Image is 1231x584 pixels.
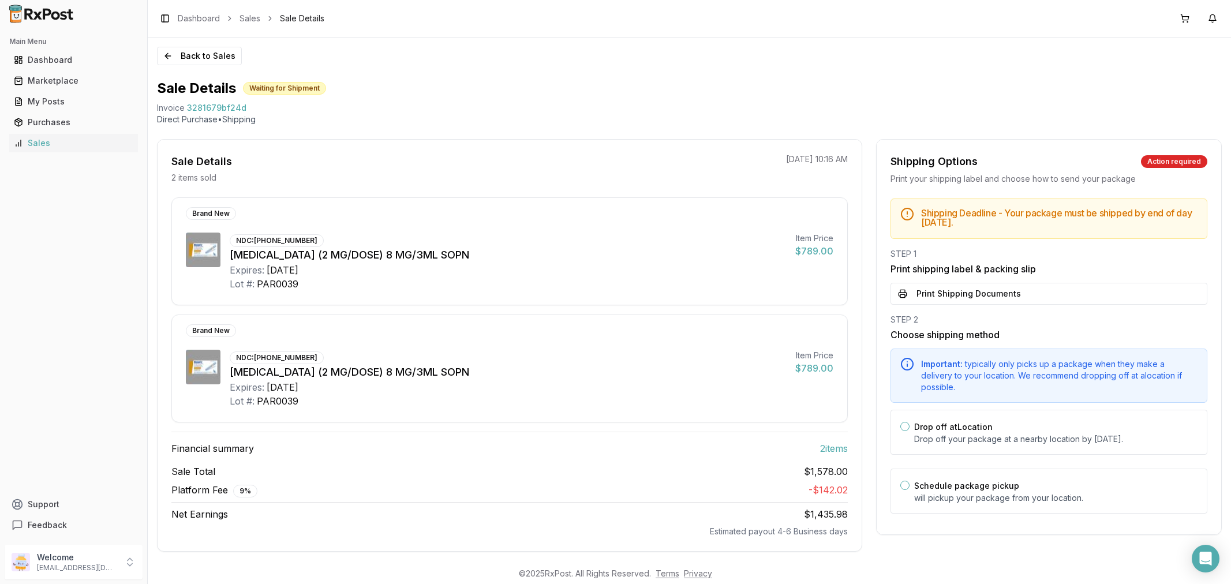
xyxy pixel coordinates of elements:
[280,13,324,24] span: Sale Details
[914,422,993,432] label: Drop off at Location
[230,277,255,291] div: Lot #:
[5,494,143,515] button: Support
[5,5,78,23] img: RxPost Logo
[809,484,848,496] span: - $142.02
[14,137,133,149] div: Sales
[5,134,143,152] button: Sales
[267,380,298,394] div: [DATE]
[921,358,1198,393] div: typically only picks up a package when they make a delivery to your location. We recommend droppi...
[1192,545,1219,572] div: Open Intercom Messenger
[9,50,138,70] a: Dashboard
[230,247,786,263] div: [MEDICAL_DATA] (2 MG/DOSE) 8 MG/3ML SOPN
[656,568,679,578] a: Terms
[804,465,848,478] span: $1,578.00
[890,283,1207,305] button: Print Shipping Documents
[890,328,1207,342] h3: Choose shipping method
[914,492,1198,504] p: will pickup your package from your location.
[804,508,848,520] span: $1,435.98
[157,102,185,114] div: Invoice
[187,102,246,114] span: 3281679bf24d
[230,364,786,380] div: [MEDICAL_DATA] (2 MG/DOSE) 8 MG/3ML SOPN
[14,96,133,107] div: My Posts
[1141,155,1207,168] div: Action required
[9,70,138,91] a: Marketplace
[37,552,117,563] p: Welcome
[28,519,67,531] span: Feedback
[9,37,138,46] h2: Main Menu
[684,568,712,578] a: Privacy
[257,277,298,291] div: PAR0039
[9,133,138,154] a: Sales
[9,91,138,112] a: My Posts
[171,172,216,184] p: 2 items sold
[230,263,264,277] div: Expires:
[820,441,848,455] span: 2 item s
[921,359,963,369] span: Important:
[230,351,324,364] div: NDC: [PHONE_NUMBER]
[230,394,255,408] div: Lot #:
[230,234,324,247] div: NDC: [PHONE_NUMBER]
[795,361,833,375] div: $789.00
[171,465,215,478] span: Sale Total
[5,113,143,132] button: Purchases
[9,112,138,133] a: Purchases
[14,117,133,128] div: Purchases
[5,51,143,69] button: Dashboard
[178,13,324,24] nav: breadcrumb
[890,262,1207,276] h3: Print shipping label & packing slip
[267,263,298,277] div: [DATE]
[890,314,1207,325] div: STEP 2
[257,394,298,408] div: PAR0039
[786,154,848,165] p: [DATE] 10:16 AM
[921,208,1198,227] h5: Shipping Deadline - Your package must be shipped by end of day [DATE] .
[233,485,257,497] div: 9 %
[171,441,254,455] span: Financial summary
[186,207,236,220] div: Brand New
[5,72,143,90] button: Marketplace
[795,350,833,361] div: Item Price
[795,244,833,258] div: $789.00
[171,483,257,497] span: Platform Fee
[890,248,1207,260] div: STEP 1
[157,47,242,65] button: Back to Sales
[171,507,228,521] span: Net Earnings
[12,553,30,571] img: User avatar
[5,92,143,111] button: My Posts
[230,380,264,394] div: Expires:
[157,79,236,98] h1: Sale Details
[171,526,848,537] div: Estimated payout 4-6 Business days
[890,154,978,170] div: Shipping Options
[171,154,232,170] div: Sale Details
[178,13,220,24] a: Dashboard
[14,54,133,66] div: Dashboard
[914,481,1019,491] label: Schedule package pickup
[186,324,236,337] div: Brand New
[5,515,143,536] button: Feedback
[14,75,133,87] div: Marketplace
[186,350,220,384] img: Ozempic (2 MG/DOSE) 8 MG/3ML SOPN
[37,563,117,572] p: [EMAIL_ADDRESS][DOMAIN_NAME]
[243,82,326,95] div: Waiting for Shipment
[914,433,1198,445] p: Drop off your package at a nearby location by [DATE] .
[157,114,1222,125] p: Direct Purchase • Shipping
[186,233,220,267] img: Ozempic (2 MG/DOSE) 8 MG/3ML SOPN
[240,13,260,24] a: Sales
[795,233,833,244] div: Item Price
[890,173,1207,185] div: Print your shipping label and choose how to send your package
